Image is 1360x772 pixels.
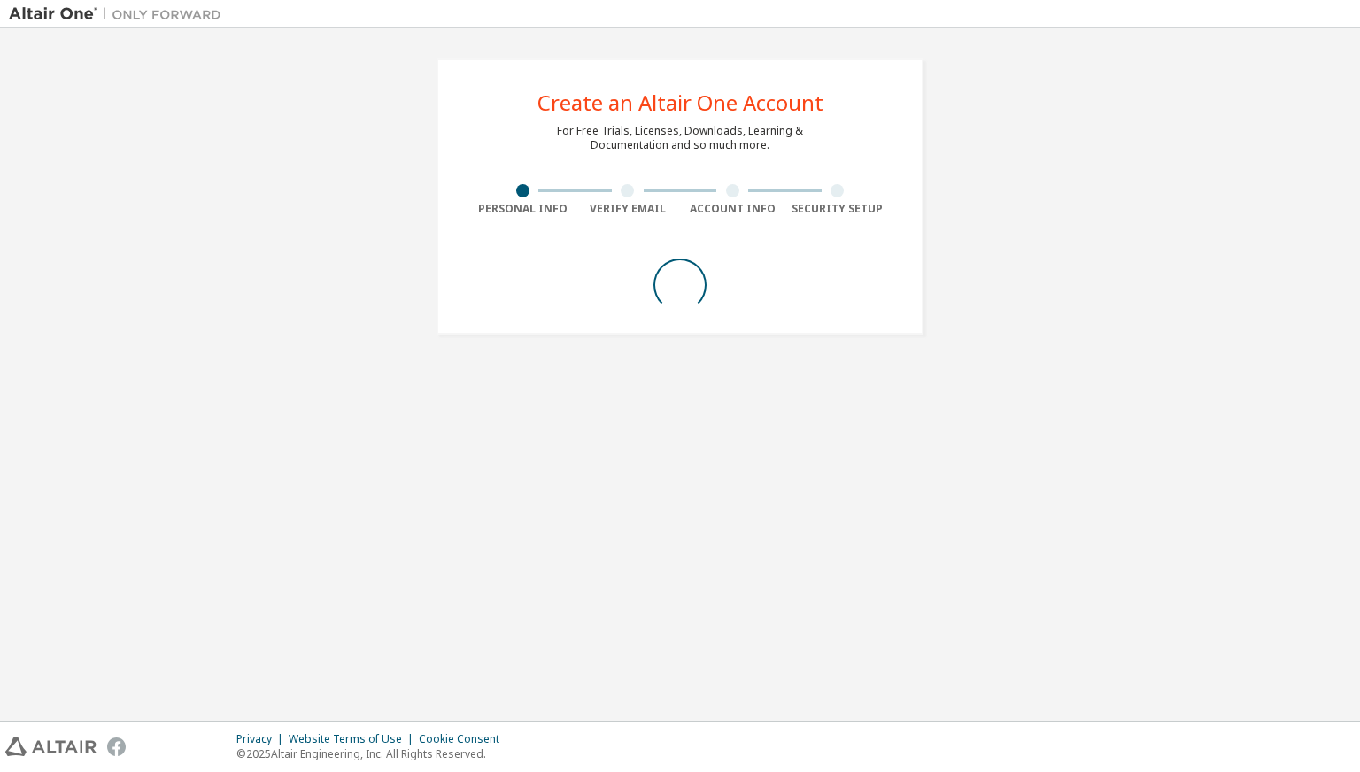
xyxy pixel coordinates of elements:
img: altair_logo.svg [5,737,97,756]
div: Create an Altair One Account [537,92,823,113]
div: Account Info [680,202,785,216]
div: Verify Email [576,202,681,216]
div: Privacy [236,732,289,746]
p: © 2025 Altair Engineering, Inc. All Rights Reserved. [236,746,510,761]
div: Website Terms of Use [289,732,419,746]
div: Cookie Consent [419,732,510,746]
img: facebook.svg [107,737,126,756]
div: Personal Info [470,202,576,216]
div: For Free Trials, Licenses, Downloads, Learning & Documentation and so much more. [557,124,803,152]
img: Altair One [9,5,230,23]
div: Security Setup [785,202,891,216]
